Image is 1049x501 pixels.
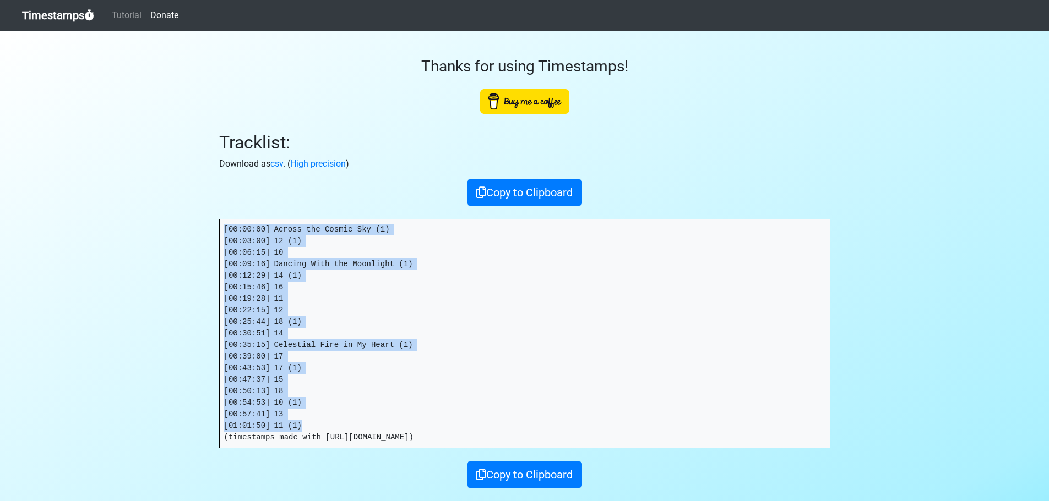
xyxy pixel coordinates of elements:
[270,158,283,169] a: csv
[290,158,346,169] a: High precision
[467,179,582,206] button: Copy to Clipboard
[220,219,830,448] pre: [00:00:00] Across the Cosmic Sky (1) [00:03:00] 12 (1) [00:06:15] 10 [00:09:16] Dancing With the ...
[219,157,830,170] p: Download as . ( )
[467,461,582,488] button: Copy to Clipboard
[219,132,830,153] h2: Tracklist:
[219,57,830,76] h3: Thanks for using Timestamps!
[107,4,146,26] a: Tutorial
[480,89,569,114] img: Buy Me A Coffee
[146,4,183,26] a: Donate
[22,4,94,26] a: Timestamps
